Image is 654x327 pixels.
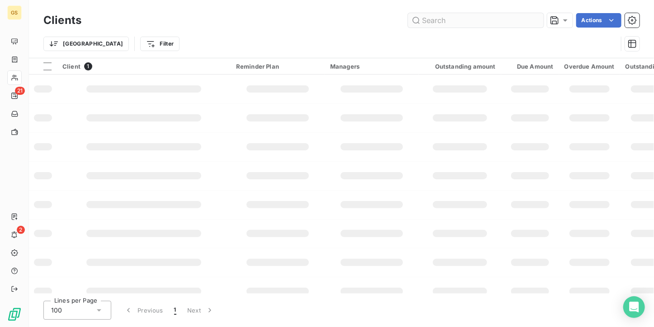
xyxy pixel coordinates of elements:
[236,63,319,70] div: Reminder Plan
[576,13,621,28] button: Actions
[118,301,169,320] button: Previous
[43,37,129,51] button: [GEOGRAPHIC_DATA]
[15,87,25,95] span: 21
[507,63,554,70] div: Due Amount
[424,63,496,70] div: Outstanding amount
[408,13,544,28] input: Search
[84,62,92,70] span: 1
[330,63,413,70] div: Managers
[62,63,81,70] span: Client
[623,296,645,318] div: Open Intercom Messenger
[174,306,176,315] span: 1
[51,306,62,315] span: 100
[140,37,180,51] button: Filter
[7,5,22,20] div: GS
[564,63,615,70] div: Overdue Amount
[43,12,81,28] h3: Clients
[7,307,22,322] img: Logo LeanPay
[17,226,25,234] span: 2
[182,301,220,320] button: Next
[169,301,182,320] button: 1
